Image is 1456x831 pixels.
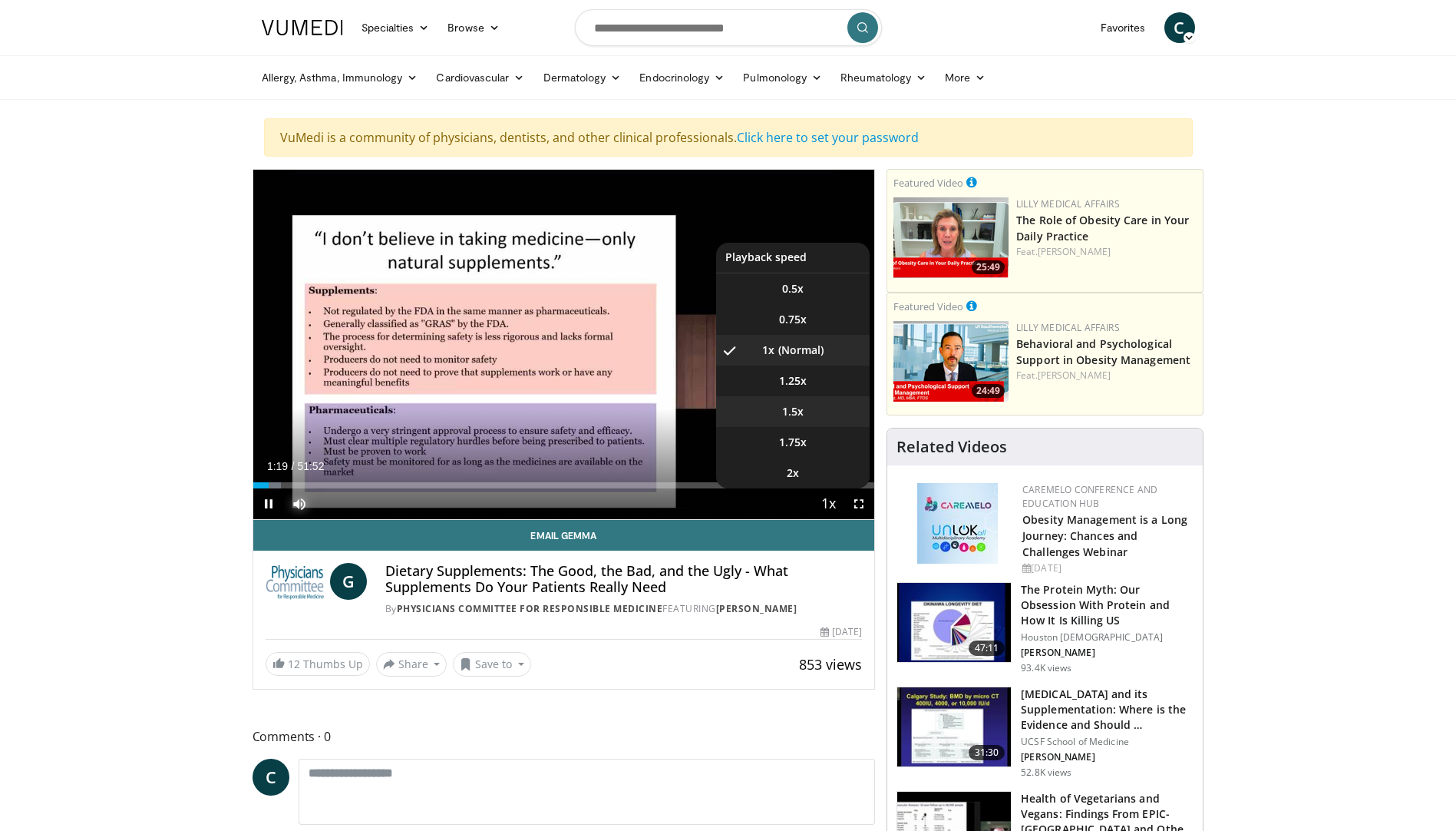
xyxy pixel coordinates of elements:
[1022,483,1157,510] a: CaReMeLO Conference and Education Hub
[1021,687,1194,733] h3: [MEDICAL_DATA] and its Supplementation: Where is the Evidence and Should …
[253,727,876,747] span: Comments 0
[897,583,1011,663] img: b7b8b05e-5021-418b-a89a-60a270e7cf82.150x105_q85_crop-smart_upscale.jpg
[893,197,1009,278] img: e1208b6b-349f-4914-9dd7-f97803bdbf1d.png.150x105_q85_crop-smart_upscale.png
[427,62,533,93] a: Cardiovascular
[575,9,882,46] input: Search topics, interventions
[734,62,831,93] a: Pulmonology
[896,438,1007,456] h4: Related Videos
[266,563,324,600] img: Physicians Committee for Responsible Medicine
[253,488,284,519] button: Pause
[1021,631,1194,644] p: Houston [DEMOGRAPHIC_DATA]
[288,657,300,671] span: 12
[893,176,963,190] small: Featured Video
[897,687,1011,767] img: 4bb25b40-905e-443e-8e37-83f056f6e86e.150x105_q85_crop-smart_upscale.jpg
[844,488,874,519] button: Fullscreen
[253,520,875,551] a: Email Gemma
[1016,336,1190,367] a: Behavioral and Psychological Support in Obesity Management
[969,641,1005,656] span: 47:11
[893,321,1009,402] img: ba3304f6-7838-4e41-9c0f-2e31ebde6754.png.150x105_q85_crop-smart_upscale.png
[799,655,862,674] span: 853 views
[262,20,343,35] img: VuMedi Logo
[1091,12,1155,43] a: Favorites
[1021,662,1071,674] p: 93.4K views
[1038,245,1111,258] a: [PERSON_NAME]
[330,563,367,600] a: G
[936,62,995,93] a: More
[267,460,288,472] span: 1:19
[969,745,1005,760] span: 31:30
[1021,582,1194,628] h3: The Protein Myth: Our Obsession With Protein and How It Is Killing US
[284,488,315,519] button: Mute
[972,384,1005,398] span: 24:49
[896,687,1194,779] a: 31:30 [MEDICAL_DATA] and its Supplementation: Where is the Evidence and Should … UCSF School of M...
[1038,369,1111,382] a: [PERSON_NAME]
[782,404,804,419] span: 1.5x
[831,62,936,93] a: Rheumatology
[782,281,804,296] span: 0.5x
[716,602,797,615] a: [PERSON_NAME]
[1016,245,1197,259] div: Feat.
[893,300,963,313] small: Featured Video
[972,260,1005,274] span: 25:49
[779,373,807,389] span: 1.25x
[896,582,1194,674] a: 47:11 The Protein Myth: Our Obsession With Protein and How It Is Killing US Houston [DEMOGRAPHIC_...
[385,563,862,596] h4: Dietary Supplements: The Good, the Bad, and the Ugly - What Supplements Do Your Patients Really Need
[385,602,862,616] div: By FEATURING
[1021,751,1194,763] p: [PERSON_NAME]
[1016,197,1120,210] a: Lilly Medical Affairs
[813,488,844,519] button: Playback Rate
[253,482,875,488] div: Progress Bar
[253,170,875,520] video-js: Video Player
[779,312,807,327] span: 0.75x
[266,652,370,676] a: 12 Thumbs Up
[1016,369,1197,382] div: Feat.
[438,12,509,43] a: Browse
[893,321,1009,402] a: 24:49
[893,197,1009,278] a: 25:49
[779,435,807,450] span: 1.75x
[737,129,919,146] a: Click here to set your password
[253,759,289,796] a: C
[1022,512,1187,559] a: Obesity Management is a Long Journey: Chances and Challenges Webinar
[1021,736,1194,748] p: UCSF School of Medicine
[376,652,447,677] button: Share
[1016,321,1120,334] a: Lilly Medical Affairs
[397,602,663,615] a: Physicians Committee for Responsible Medicine
[917,483,998,564] img: 45df64a9-a6de-482c-8a90-ada250f7980c.png.150x105_q85_autocrop_double_scale_upscale_version-0.2.jpg
[1016,213,1189,243] a: The Role of Obesity Care in Your Daily Practice
[292,460,295,472] span: /
[820,625,862,639] div: [DATE]
[352,12,439,43] a: Specialties
[1022,561,1190,575] div: [DATE]
[453,652,531,677] button: Save to
[297,460,324,472] span: 51:52
[1021,647,1194,659] p: [PERSON_NAME]
[253,62,428,93] a: Allergy, Asthma, Immunology
[1021,766,1071,779] p: 52.8K views
[787,465,799,481] span: 2x
[534,62,631,93] a: Dermatology
[264,118,1193,157] div: VuMedi is a community of physicians, dentists, and other clinical professionals.
[762,343,774,358] span: 1x
[630,62,734,93] a: Endocrinology
[1164,12,1195,43] a: C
